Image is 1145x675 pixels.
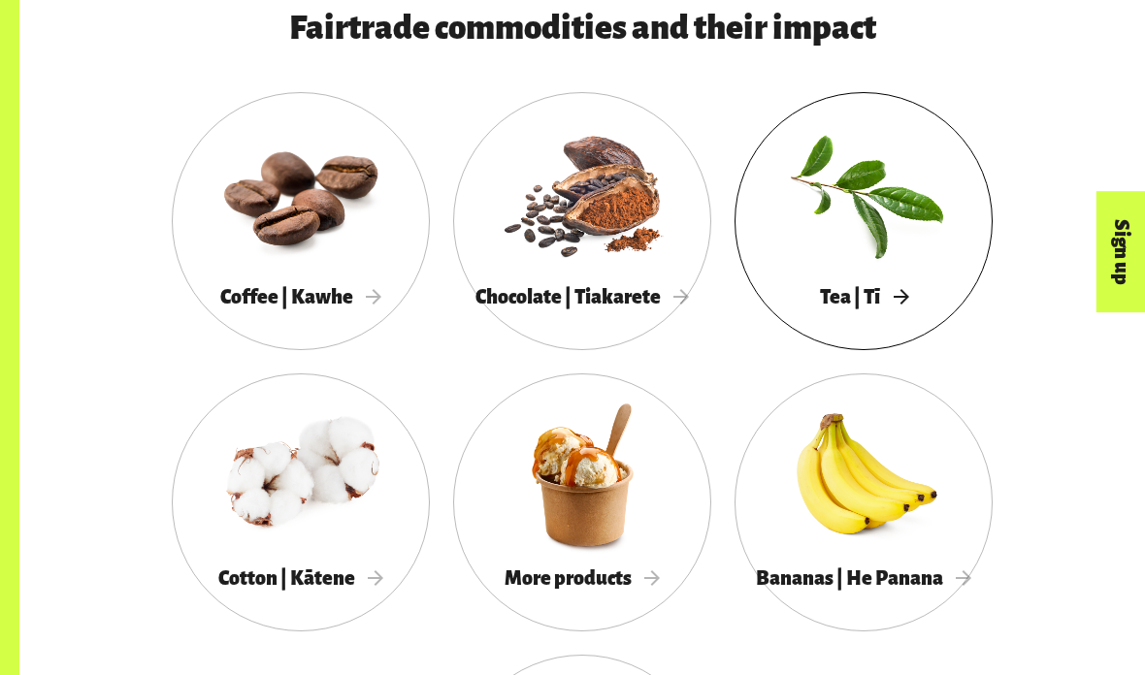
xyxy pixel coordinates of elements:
a: Tea | Tī [735,92,993,350]
a: More products [453,373,711,631]
a: Bananas | He Panana [735,373,993,631]
span: Bananas | He Panana [756,567,971,589]
span: Chocolate | Tiakarete [475,286,689,307]
h3: Fairtrade commodities and their impact [128,10,1036,46]
a: Chocolate | Tiakarete [453,92,711,350]
a: Cotton | Kātene [172,373,430,631]
span: More products [505,567,660,589]
span: Coffee | Kawhe [220,286,381,307]
span: Tea | Tī [820,286,908,307]
a: Coffee | Kawhe [172,92,430,350]
span: Cotton | Kātene [218,567,383,589]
